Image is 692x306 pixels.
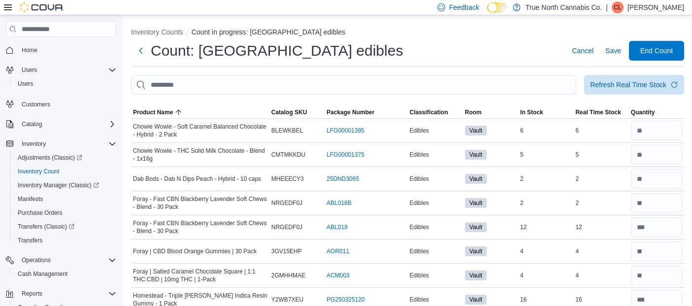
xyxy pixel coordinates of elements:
[14,78,37,90] a: Users
[627,1,684,13] p: [PERSON_NAME]
[518,245,573,257] div: 4
[629,41,684,61] button: End Count
[584,75,684,95] button: Refresh Real Time Stock
[18,154,82,162] span: Adjustments (Classic)
[2,97,120,111] button: Customers
[22,140,46,148] span: Inventory
[573,106,628,118] button: Real Time Stock
[526,1,602,13] p: True North Cannabis Co.
[22,290,42,298] span: Reports
[14,78,116,90] span: Users
[18,195,43,203] span: Manifests
[22,46,37,54] span: Home
[18,138,50,150] button: Inventory
[573,173,628,185] div: 2
[10,151,120,165] a: Adjustments (Classic)
[518,294,573,306] div: 16
[465,150,487,160] span: Vault
[409,247,428,255] span: Edibles
[605,46,621,56] span: Save
[409,272,428,279] span: Edibles
[131,28,183,36] button: Inventory Counts
[18,288,46,300] button: Reports
[18,237,42,244] span: Transfers
[131,75,576,95] input: This is a search bar. After typing your query, hit enter to filter the results lower in the page.
[271,151,305,159] span: CMTMKKDU
[131,27,684,39] nav: An example of EuiBreadcrumbs
[629,106,684,118] button: Quantity
[18,270,67,278] span: Cash Management
[271,199,302,207] span: NRGEDF0J
[20,2,64,12] img: Cova
[469,150,482,159] span: Vault
[14,179,116,191] span: Inventory Manager (Classic)
[14,207,66,219] a: Purchase Orders
[518,149,573,161] div: 5
[2,63,120,77] button: Users
[22,120,42,128] span: Catalog
[14,221,116,233] span: Transfers (Classic)
[518,221,573,233] div: 12
[2,287,120,301] button: Reports
[327,223,348,231] a: ABL019
[22,101,50,108] span: Customers
[18,138,116,150] span: Inventory
[2,253,120,267] button: Operations
[631,108,655,116] span: Quantity
[10,165,120,178] button: Inventory Count
[327,175,359,183] a: 25DND3065
[409,127,428,135] span: Edibles
[18,254,116,266] span: Operations
[10,77,120,91] button: Users
[469,199,482,207] span: Vault
[612,1,624,13] div: Christina Lachance
[18,288,116,300] span: Reports
[18,254,55,266] button: Operations
[14,268,116,280] span: Cash Management
[18,223,74,231] span: Transfers (Classic)
[14,166,116,177] span: Inventory Count
[14,179,103,191] a: Inventory Manager (Classic)
[518,125,573,136] div: 6
[465,295,487,305] span: Vault
[151,41,403,61] h1: Count: [GEOGRAPHIC_DATA] edibles
[133,108,173,116] span: Product Name
[407,106,462,118] button: Classification
[131,106,269,118] button: Product Name
[465,108,482,116] span: Room
[518,173,573,185] div: 2
[568,41,597,61] button: Cancel
[14,268,71,280] a: Cash Management
[18,209,63,217] span: Purchase Orders
[640,46,673,56] span: End Count
[409,108,448,116] span: Classification
[409,296,428,304] span: Edibles
[469,295,482,304] span: Vault
[2,117,120,131] button: Catalog
[10,234,120,247] button: Transfers
[520,108,543,116] span: In Stock
[465,222,487,232] span: Vault
[573,245,628,257] div: 4
[327,247,349,255] a: AOR011
[573,270,628,281] div: 4
[133,147,267,163] span: Chowie Wowie - THC Solid Milk Chocolate - Blend - 1x16g
[10,206,120,220] button: Purchase Orders
[18,44,41,56] a: Home
[469,223,482,232] span: Vault
[14,235,116,246] span: Transfers
[590,80,666,90] div: Refresh Real Time Stock
[271,272,305,279] span: 2GMHHMAE
[469,247,482,256] span: Vault
[327,151,364,159] a: LFG00001375
[133,219,267,235] span: Foray - Fast CBN Blackberry Lavender Soft Chews - Blend - 30 Pack
[10,178,120,192] a: Inventory Manager (Classic)
[518,270,573,281] div: 4
[465,271,487,280] span: Vault
[572,46,593,56] span: Cancel
[14,193,116,205] span: Manifests
[575,108,621,116] span: Real Time Stock
[18,64,41,76] button: Users
[22,66,37,74] span: Users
